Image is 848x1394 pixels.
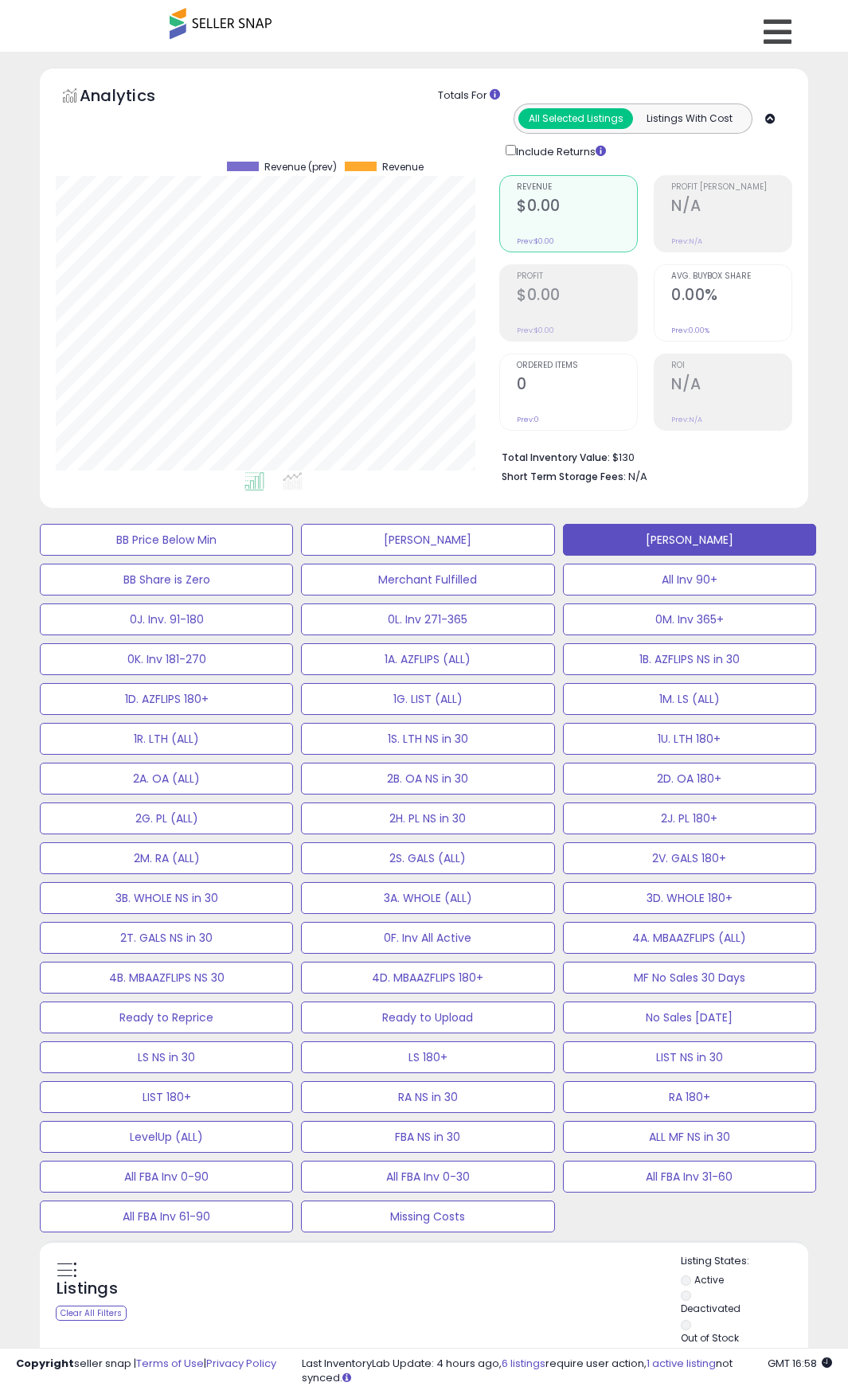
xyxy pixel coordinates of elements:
small: Prev: $0.00 [517,326,554,335]
button: FBA NS in 30 [301,1121,554,1153]
button: 3B. WHOLE NS in 30 [40,882,293,914]
button: 2B. OA NS in 30 [301,763,554,795]
button: All FBA Inv 0-90 [40,1161,293,1193]
button: 4B. MBAAZFLIPS NS 30 [40,962,293,994]
small: Prev: N/A [671,236,702,246]
button: Ready to Upload [301,1002,554,1033]
div: Last InventoryLab Update: 4 hours ago, require user action, not synced. [302,1357,832,1386]
button: [PERSON_NAME] [301,524,554,556]
h2: 0 [517,375,637,396]
button: LIST NS in 30 [563,1041,816,1073]
button: LIST 180+ [40,1081,293,1113]
small: Prev: 0 [517,415,539,424]
b: Short Term Storage Fees: [502,470,626,483]
span: 2025-09-8 16:58 GMT [768,1356,832,1371]
button: [PERSON_NAME] [563,524,816,556]
button: 2S. GALS (ALL) [301,842,554,874]
label: Active [694,1273,724,1287]
li: $130 [502,447,780,466]
button: 1A. AZFLIPS (ALL) [301,643,554,675]
div: seller snap | | [16,1357,276,1372]
button: MF No Sales 30 Days [563,962,816,994]
button: LevelUp (ALL) [40,1121,293,1153]
a: 1 active listing [647,1356,716,1371]
button: 2T. GALS NS in 30 [40,922,293,954]
button: All FBA Inv 0-30 [301,1161,554,1193]
h2: N/A [671,197,791,218]
button: 0M. Inv 365+ [563,603,816,635]
span: Profit [PERSON_NAME] [671,183,791,192]
button: 4A. MBAAZFLIPS (ALL) [563,922,816,954]
small: Prev: N/A [671,415,702,424]
span: Revenue (prev) [264,162,337,173]
button: RA 180+ [563,1081,816,1113]
label: Deactivated [681,1302,741,1315]
button: 3D. WHOLE 180+ [563,882,816,914]
a: Terms of Use [136,1356,204,1371]
button: 0F. Inv All Active [301,922,554,954]
span: Avg. Buybox Share [671,272,791,281]
label: Out of Stock [681,1331,739,1345]
button: Ready to Reprice [40,1002,293,1033]
button: ALL MF NS in 30 [563,1121,816,1153]
button: 2V. GALS 180+ [563,842,816,874]
button: 3A. WHOLE (ALL) [301,882,554,914]
small: Prev: $0.00 [517,236,554,246]
h5: Analytics [80,84,186,111]
span: Profit [517,272,637,281]
button: Listings With Cost [632,108,747,129]
button: 2J. PL 180+ [563,802,816,834]
button: All FBA Inv 61-90 [40,1201,293,1232]
b: Total Inventory Value: [502,451,610,464]
button: 1M. LS (ALL) [563,683,816,715]
a: Privacy Policy [206,1356,276,1371]
button: 1U. LTH 180+ [563,723,816,755]
small: Prev: 0.00% [671,326,709,335]
button: All Selected Listings [518,108,633,129]
div: Clear All Filters [56,1306,127,1321]
span: Ordered Items [517,361,637,370]
a: 6 listings [502,1356,545,1371]
button: 1R. LTH (ALL) [40,723,293,755]
button: 1D. AZFLIPS 180+ [40,683,293,715]
button: LS NS in 30 [40,1041,293,1073]
button: 4D. MBAAZFLIPS 180+ [301,962,554,994]
div: Include Returns [494,142,625,160]
button: Merchant Fulfilled [301,564,554,595]
h2: 0.00% [671,286,791,307]
button: 2M. RA (ALL) [40,842,293,874]
button: 1S. LTH NS in 30 [301,723,554,755]
button: 1G. LIST (ALL) [301,683,554,715]
button: All FBA Inv 31-60 [563,1161,816,1193]
div: Totals For [438,88,796,103]
button: 0J. Inv. 91-180 [40,603,293,635]
span: Revenue [382,162,424,173]
h2: N/A [671,375,791,396]
button: BB Price Below Min [40,524,293,556]
p: Listing States: [681,1254,808,1269]
button: LS 180+ [301,1041,554,1073]
button: 0L. Inv 271-365 [301,603,554,635]
button: RA NS in 30 [301,1081,554,1113]
button: All Inv 90+ [563,564,816,595]
h2: $0.00 [517,197,637,218]
button: 1B. AZFLIPS NS in 30 [563,643,816,675]
button: 2G. PL (ALL) [40,802,293,834]
button: 2A. OA (ALL) [40,763,293,795]
button: BB Share is Zero [40,564,293,595]
span: ROI [671,361,791,370]
h5: Listings [57,1278,118,1300]
strong: Copyright [16,1356,74,1371]
span: N/A [628,469,647,484]
button: 2H. PL NS in 30 [301,802,554,834]
button: No Sales [DATE] [563,1002,816,1033]
h2: $0.00 [517,286,637,307]
span: Revenue [517,183,637,192]
button: 0K. Inv 181-270 [40,643,293,675]
button: 2D. OA 180+ [563,763,816,795]
button: Missing Costs [301,1201,554,1232]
